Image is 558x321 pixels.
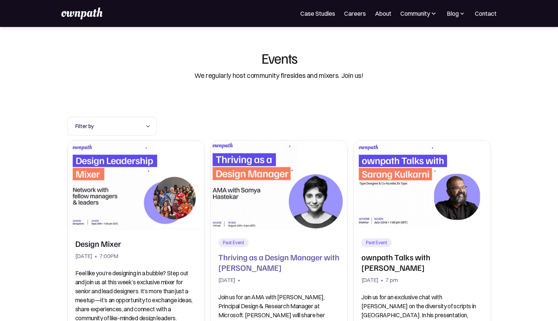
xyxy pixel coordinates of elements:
[99,251,118,261] div: 7:00PM
[381,275,383,285] div: •
[344,9,366,18] a: Careers
[366,240,387,246] div: Past Event
[361,252,483,273] h2: ownpath Talks with [PERSON_NAME]
[447,9,459,18] div: Blog
[300,9,335,18] a: Case Studies
[446,9,466,18] div: Blog
[385,275,398,285] div: 7 pm
[361,275,379,285] div: [DATE]
[194,71,364,81] div: We regularly host community firesides and mixers. Join us!
[400,9,437,18] div: Community
[475,9,497,18] a: Contact
[75,238,121,249] h2: Design Mixer
[375,9,391,18] a: About
[261,51,297,65] div: Events
[223,240,244,246] div: Past Event
[67,117,157,136] div: Filter by
[75,122,141,131] div: Filter by
[400,9,430,18] div: Community
[238,275,240,285] div: •
[75,251,93,261] div: [DATE]
[218,252,340,273] h2: Thriving as a Design Manager with [PERSON_NAME]
[95,251,97,261] div: •
[218,275,236,285] div: [DATE]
